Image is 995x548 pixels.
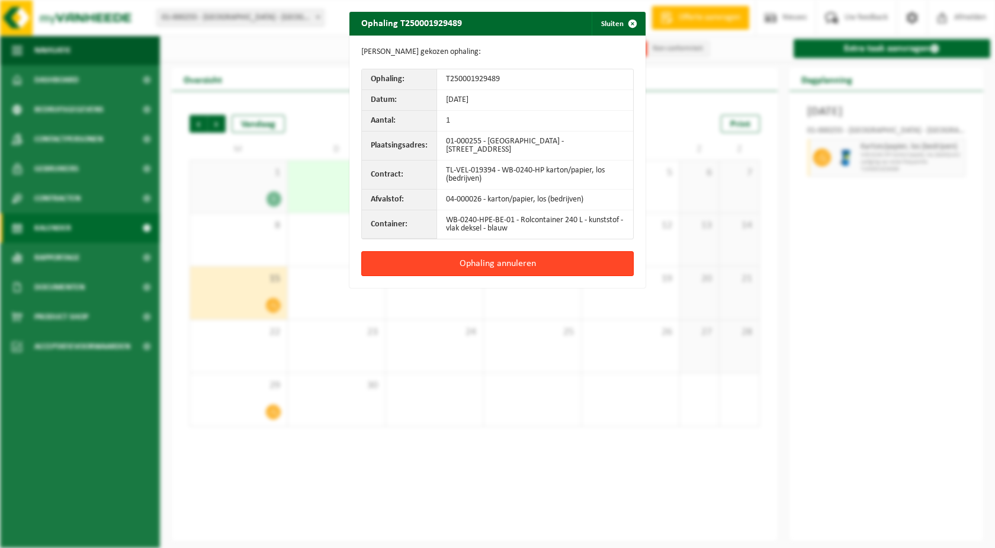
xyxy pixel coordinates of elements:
[437,111,633,132] td: 1
[362,69,437,90] th: Ophaling:
[362,111,437,132] th: Aantal:
[437,69,633,90] td: T250001929489
[349,12,474,34] h2: Ophaling T250001929489
[361,47,634,57] p: [PERSON_NAME] gekozen ophaling:
[362,132,437,161] th: Plaatsingsadres:
[362,210,437,239] th: Container:
[362,161,437,190] th: Contract:
[362,190,437,210] th: Afvalstof:
[437,210,633,239] td: WB-0240-HPE-BE-01 - Rolcontainer 240 L - kunststof - vlak deksel - blauw
[437,132,633,161] td: 01-000255 - [GEOGRAPHIC_DATA] - [STREET_ADDRESS]
[437,90,633,111] td: [DATE]
[592,12,644,36] button: Sluiten
[362,90,437,111] th: Datum:
[437,190,633,210] td: 04-000026 - karton/papier, los (bedrijven)
[437,161,633,190] td: TL-VEL-019394 - WB-0240-HP karton/papier, los (bedrijven)
[361,251,634,276] button: Ophaling annuleren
